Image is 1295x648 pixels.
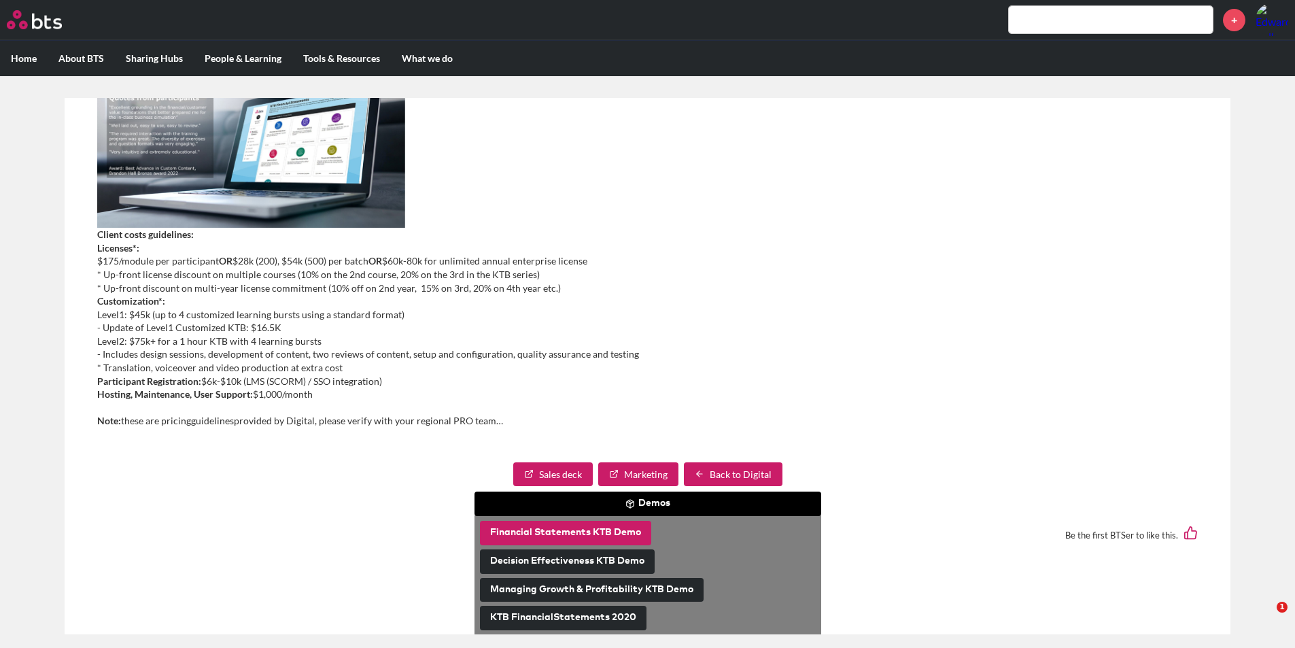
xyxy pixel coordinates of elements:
strong: Participant Registration: [97,375,201,387]
a: Profile [1256,3,1288,36]
strong: Customization*: [97,295,165,307]
em: * Translation, voiceover and video production at extra cost [97,362,343,373]
a: Back to Digital [684,462,782,487]
a: Marketing [598,462,678,487]
strong: Note: [97,415,121,426]
p: $175/module per participant $28k (200), $54k (500) per batch $60k-80k for unlimited annual enterp... [97,37,1198,401]
button: Managing Growth & Profitability KTB Demo [480,578,704,602]
strong: OR [368,255,382,267]
img: BTS Logo [7,10,62,29]
strong: Client costs guidelines: [97,228,194,240]
p: these are pricing provided by Digital, please verify with your regional PRO team… [97,414,1198,428]
strong: Hosting, Maintenance, User Support: [97,388,253,400]
strong: OR [219,255,232,267]
label: Sharing Hubs [115,41,194,76]
span: 1 [1277,602,1288,613]
button: Decision Effectiveness KTB Demo [480,549,655,574]
label: People & Learning [194,41,292,76]
a: Sales deck [513,462,593,487]
button: Demos [474,492,821,516]
a: + [1223,9,1245,31]
div: Be the first BTSer to like this. [97,516,1198,553]
strong: Licenses*: [97,242,139,254]
label: About BTS [48,41,115,76]
a: Go home [7,10,87,29]
label: Tools & Resources [292,41,391,76]
button: Financial Statements KTB Demo [480,521,651,545]
label: What we do [391,41,464,76]
button: KTB FinancialStatements 2020 [480,606,646,630]
em: guidelines [191,415,234,426]
img: Edward Kellogg [1256,3,1288,36]
iframe: Intercom live chat [1249,602,1281,634]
